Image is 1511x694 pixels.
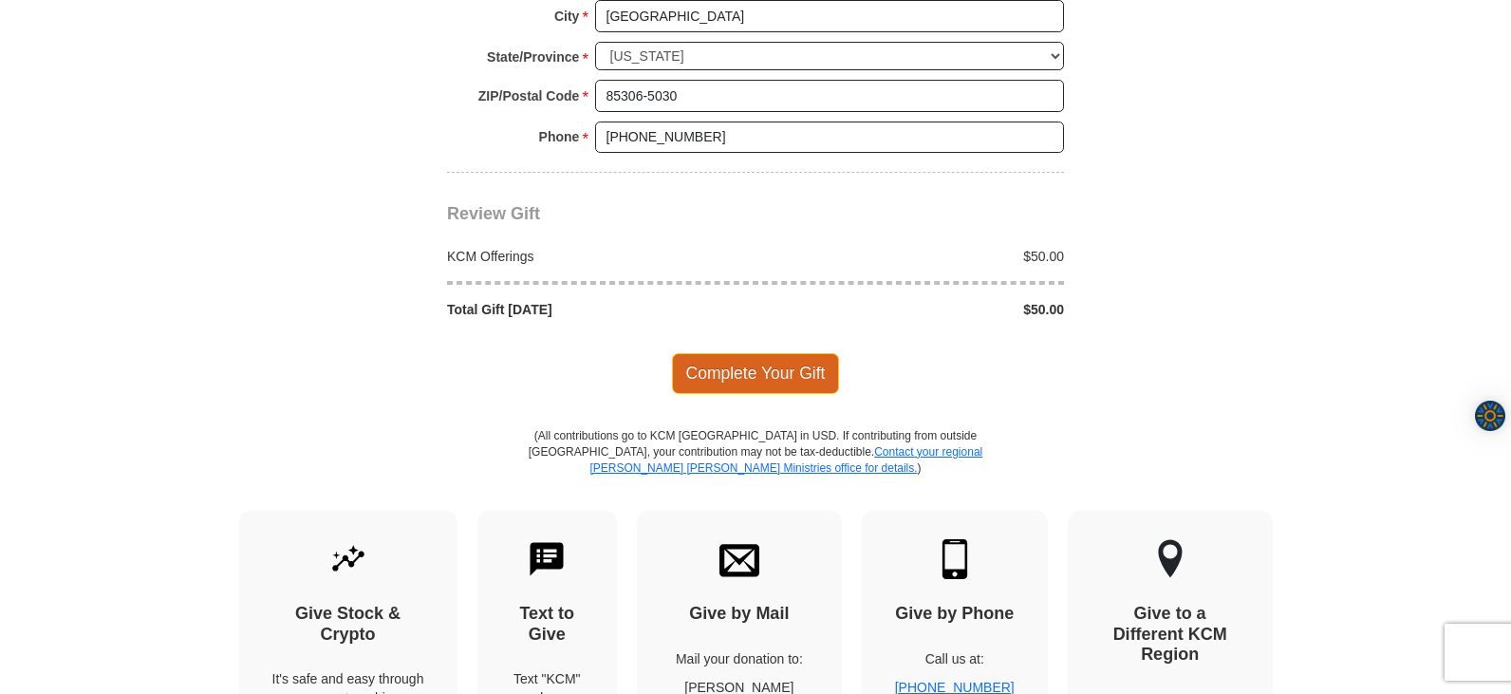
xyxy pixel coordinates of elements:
[438,247,756,266] div: KCM Offerings
[670,649,809,668] p: Mail your donation to:
[895,604,1015,625] h4: Give by Phone
[895,649,1015,668] p: Call us at:
[672,353,840,393] span: Complete Your Gift
[478,83,580,109] strong: ZIP/Postal Code
[755,300,1074,319] div: $50.00
[554,3,579,29] strong: City
[487,44,579,70] strong: State/Province
[589,445,982,475] a: Contact your regional [PERSON_NAME] [PERSON_NAME] Ministries office for details.
[935,539,975,579] img: mobile.svg
[1101,604,1240,666] h4: Give to a Different KCM Region
[511,604,585,645] h4: Text to Give
[670,604,809,625] h4: Give by Mail
[755,247,1074,266] div: $50.00
[528,428,983,511] p: (All contributions go to KCM [GEOGRAPHIC_DATA] in USD. If contributing from outside [GEOGRAPHIC_D...
[719,539,759,579] img: envelope.svg
[539,123,580,150] strong: Phone
[447,204,540,223] span: Review Gift
[328,539,368,579] img: give-by-stock.svg
[438,300,756,319] div: Total Gift [DATE]
[527,539,567,579] img: text-to-give.svg
[272,604,424,645] h4: Give Stock & Crypto
[1157,539,1184,579] img: other-region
